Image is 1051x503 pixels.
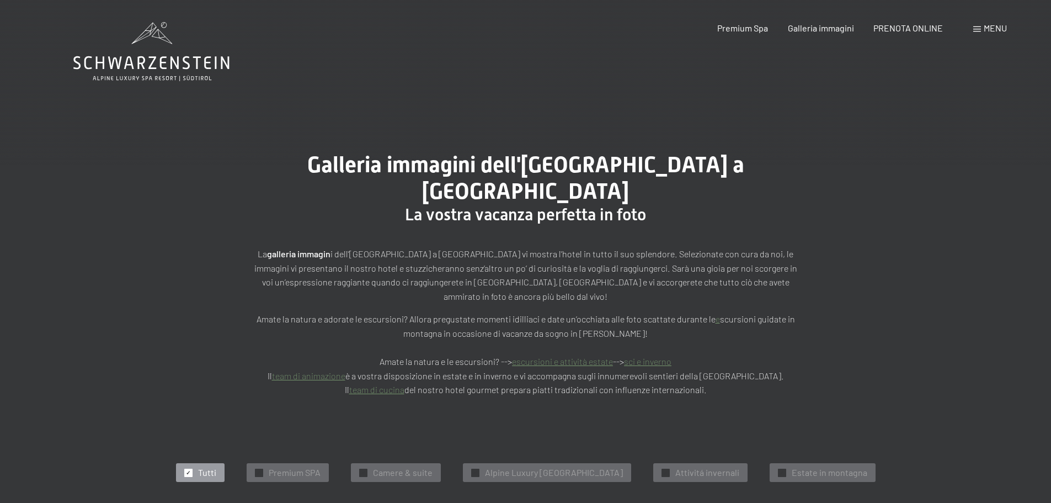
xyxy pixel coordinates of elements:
[267,248,330,259] strong: galleria immagin
[716,314,720,324] a: e
[361,469,365,476] span: ✓
[792,467,867,479] span: Estate in montagna
[624,356,671,367] a: sci e inverno
[349,384,404,395] a: team di cucina
[675,467,739,479] span: Attivitá invernali
[198,467,216,479] span: Tutti
[250,312,802,397] p: Amate la natura e adorate le escursioni? Allora pregustate momenti idilliaci e date un’occhiata a...
[272,370,345,381] a: team di animazione
[250,247,802,303] p: La i dell’[GEOGRAPHIC_DATA] a [GEOGRAPHIC_DATA] vi mostra l’hotel in tutto il suo splendore. Sele...
[473,469,477,476] span: ✓
[663,469,668,476] span: ✓
[485,467,623,479] span: Alpine Luxury [GEOGRAPHIC_DATA]
[780,469,784,476] span: ✓
[405,205,646,224] span: La vostra vacanza perfetta in foto
[717,23,768,33] a: Premium Spa
[257,469,261,476] span: ✓
[512,356,613,367] a: escursioni e attività estate
[307,152,744,204] span: Galleria immagini dell'[GEOGRAPHIC_DATA] a [GEOGRAPHIC_DATA]
[373,467,433,479] span: Camere & suite
[186,469,190,476] span: ✓
[873,23,943,33] a: PRENOTA ONLINE
[984,23,1007,33] span: Menu
[788,23,854,33] a: Galleria immagini
[269,467,321,479] span: Premium SPA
